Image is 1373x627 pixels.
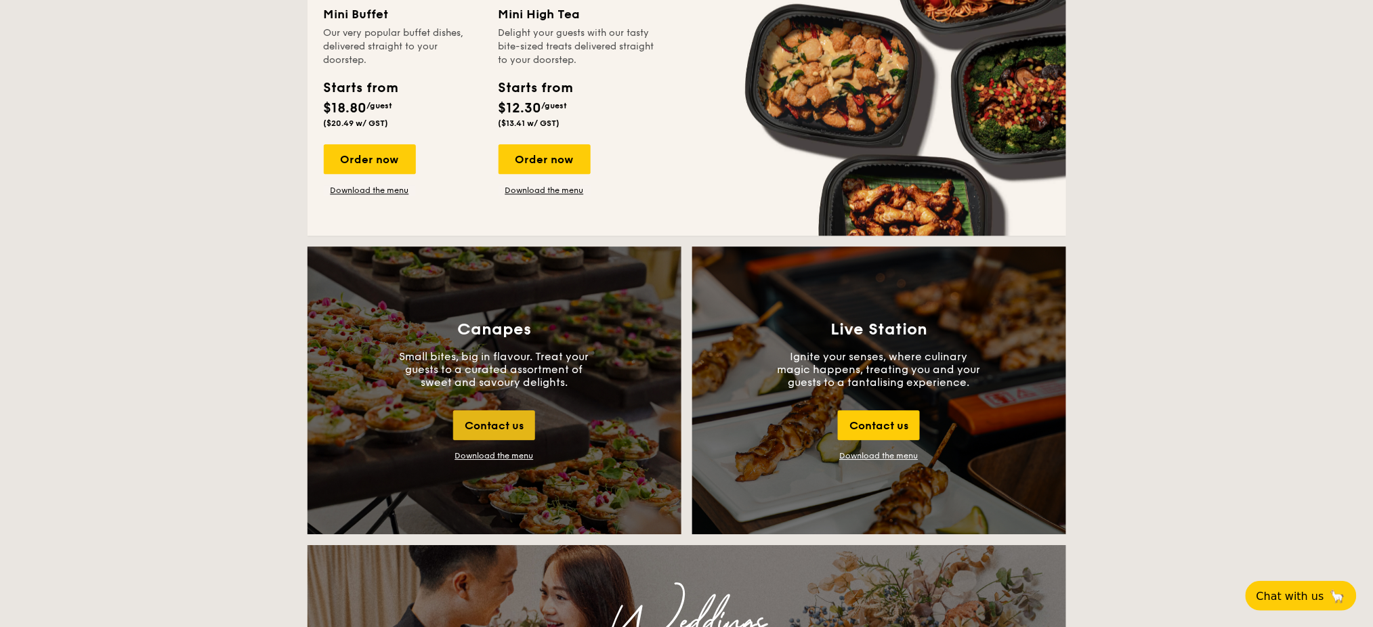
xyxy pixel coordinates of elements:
span: Chat with us [1256,590,1324,603]
div: Contact us [838,410,920,440]
div: Our very popular buffet dishes, delivered straight to your doorstep. [324,26,482,67]
span: $18.80 [324,100,367,116]
div: Order now [324,144,416,174]
button: Chat with us🦙 [1246,581,1357,611]
div: Delight your guests with our tasty bite-sized treats delivered straight to your doorstep. [499,26,657,67]
span: ($13.41 w/ GST) [499,118,560,128]
span: 🦙 [1330,588,1346,604]
a: Download the menu [324,185,416,196]
span: /guest [367,101,393,110]
span: /guest [542,101,568,110]
div: Mini High Tea [499,5,657,24]
div: Starts from [324,78,398,98]
a: Download the menu [840,451,918,460]
span: ($20.49 w/ GST) [324,118,389,128]
p: Small bites, big in flavour. Treat your guests to a curated assortment of sweet and savoury delig... [393,350,596,389]
p: Ignite your senses, where culinary magic happens, treating you and your guests to a tantalising e... [778,350,981,389]
h3: Canapes [457,320,531,339]
div: Starts from [499,78,572,98]
div: Download the menu [455,451,534,460]
div: Mini Buffet [324,5,482,24]
div: Order now [499,144,591,174]
h3: Live Station [830,320,927,339]
div: Contact us [453,410,535,440]
a: Download the menu [499,185,591,196]
span: $12.30 [499,100,542,116]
